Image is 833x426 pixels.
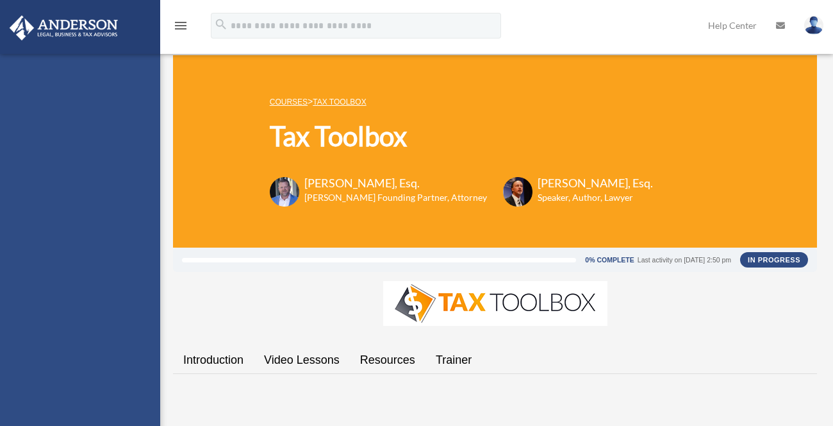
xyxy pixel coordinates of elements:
[425,342,482,379] a: Trainer
[173,342,254,379] a: Introduction
[740,252,808,268] div: In Progress
[350,342,425,379] a: Resources
[254,342,350,379] a: Video Lessons
[173,18,188,33] i: menu
[304,175,487,191] h3: [PERSON_NAME], Esq.
[304,191,487,204] h6: [PERSON_NAME] Founding Partner, Attorney
[804,16,823,35] img: User Pic
[313,98,366,106] a: Tax Toolbox
[585,257,634,264] div: 0% Complete
[503,177,532,207] img: Scott-Estill-Headshot.png
[214,17,228,31] i: search
[270,117,653,155] h1: Tax Toolbox
[173,22,188,33] a: menu
[270,98,308,106] a: COURSES
[6,15,122,40] img: Anderson Advisors Platinum Portal
[538,175,653,191] h3: [PERSON_NAME], Esq.
[270,94,653,110] p: >
[538,191,637,204] h6: Speaker, Author, Lawyer
[270,177,299,207] img: Toby-circle-head.png
[638,257,731,264] div: Last activity on [DATE] 2:50 pm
